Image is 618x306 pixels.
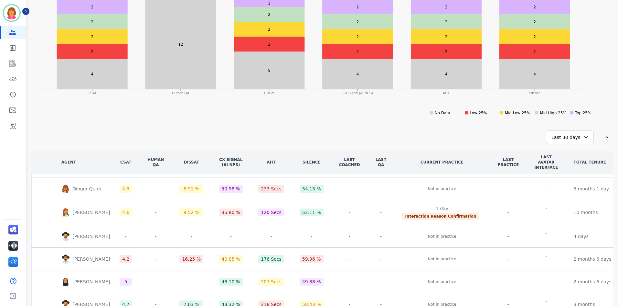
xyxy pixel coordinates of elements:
div: 54.15 % [302,186,321,192]
div: - [497,209,519,216]
div: 5 months 1 day [574,186,609,192]
text: CSAT [88,91,97,95]
p: Ginger Quick [72,186,104,192]
text: 2 [357,50,359,54]
p: [PERSON_NAME] [72,209,112,216]
div: - [497,256,519,262]
div: LAST PRACTICE [497,157,519,167]
div: 176 Secs [261,256,282,262]
text: 4 [533,72,536,76]
p: [PERSON_NAME] [72,278,112,285]
div: 1 day [436,205,448,212]
text: 2 [445,50,447,54]
div: LAST COACHED [339,157,360,167]
text: 2 [357,20,359,24]
div: - [376,233,387,240]
text: Low 25% [470,111,487,115]
div: - [147,278,164,286]
text: 2 [268,27,271,32]
div: - [339,278,360,285]
div: 49.38 % [302,278,321,285]
text: 2 [533,50,536,54]
div: - [497,278,519,285]
text: Top 25% [575,111,591,115]
div: 9.52 % [184,209,199,216]
div: 35.80 % [221,209,240,216]
div: 233 Secs [261,186,282,192]
text: No Data [435,111,450,115]
div: - [376,186,387,192]
div: - [219,232,243,240]
div: AGENT [61,160,76,165]
p: Not in practice [428,278,456,285]
div: - [339,233,360,240]
div: Last 30 days [546,130,594,144]
div: - [497,233,519,240]
div: DisSat [179,160,203,165]
div: - [339,186,360,192]
div: 2 months 6 days [574,256,612,262]
div: 10 months [574,209,598,216]
div: - [339,256,360,262]
div: - [147,185,164,193]
text: 12 [178,42,183,47]
text: 4 [91,72,93,76]
div: 8.91 % [184,186,199,192]
div: LAST AVATAR INTERFACE [534,154,558,170]
div: - [120,232,132,240]
text: AHT [442,91,450,95]
div: - [258,232,284,240]
div: - [545,183,547,189]
text: 2 [533,20,536,24]
text: Mid Low 25% [505,111,530,115]
img: Rounded avatar [61,208,70,217]
div: - [179,278,203,286]
div: Human QA [147,157,164,167]
div: - [147,255,164,263]
div: 4.2 [122,256,129,262]
div: 52.11 % [302,209,321,216]
div: - [545,298,547,305]
div: - [179,232,203,240]
img: Rounded avatar [61,255,70,264]
text: Human QA [172,91,189,95]
div: 40.85 % [221,256,240,262]
div: TOTAL TENURE [574,160,606,165]
div: 5 [124,278,127,285]
img: Rounded avatar [61,232,70,241]
div: 59.96 % [302,256,321,262]
text: 2 [445,35,447,39]
text: CX Signal (AI NPS) [342,91,373,95]
div: - [545,230,547,237]
text: 2 [91,35,93,39]
div: 4.6 [122,209,129,216]
div: AHT [258,160,284,165]
div: - [545,253,547,259]
text: 2 [445,20,447,24]
div: - [376,209,387,216]
div: - [300,232,324,240]
div: - [376,256,387,262]
div: CX Signal (AI NPS) [219,157,243,167]
div: 16.25 % [182,256,201,262]
text: 2 [445,5,447,9]
div: 4 days [574,233,589,240]
text: 2 [357,35,359,39]
text: 2 [91,5,93,9]
img: Bordered avatar [4,5,19,21]
div: 207 Secs [261,278,282,285]
text: 4 [357,72,359,76]
text: Mid High 25% [540,111,566,115]
div: 50.98 % [221,186,240,192]
div: - [376,278,387,285]
p: Not in practice [428,186,456,192]
div: 48.10 % [221,278,240,285]
div: - [545,276,547,282]
text: 5 [268,68,271,73]
text: 2 [268,42,271,47]
div: 120 Secs [261,209,282,216]
div: - [497,186,519,192]
div: - [147,209,164,216]
div: 2 months 6 days [574,278,612,285]
text: Silence [529,91,540,95]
